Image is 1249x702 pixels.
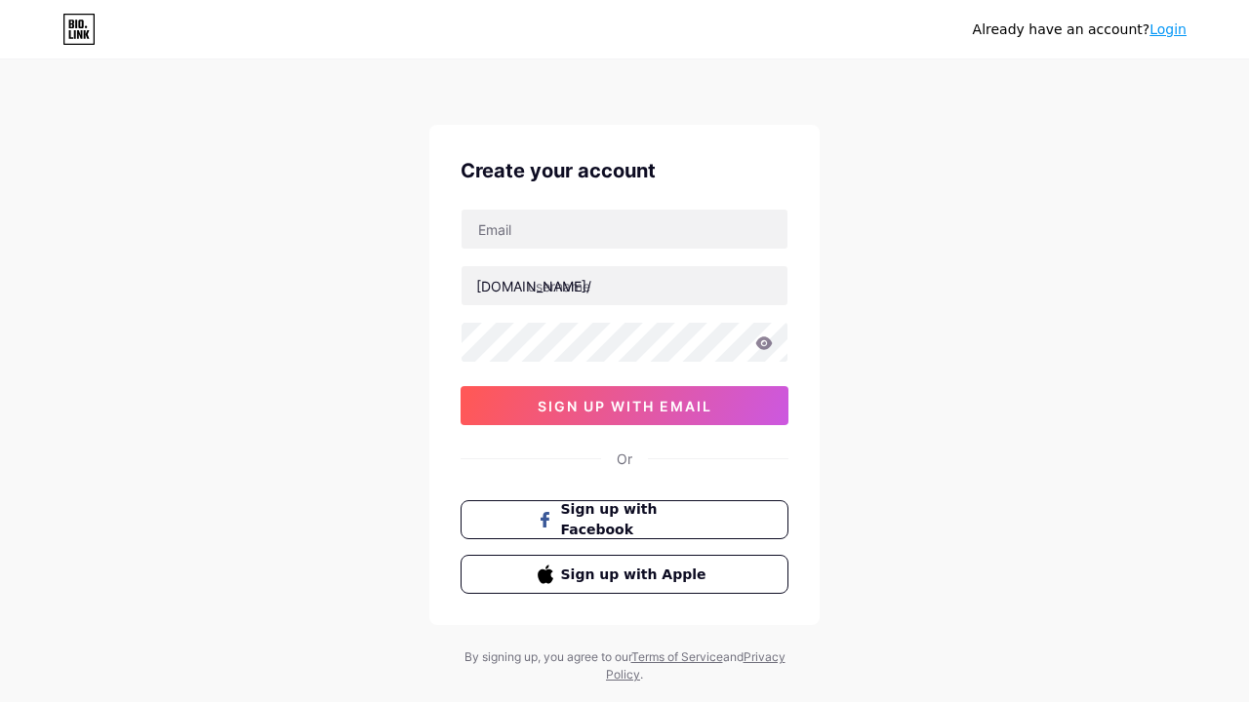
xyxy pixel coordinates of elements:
input: username [462,266,787,305]
a: Login [1149,21,1187,37]
div: Already have an account? [973,19,1187,40]
input: Email [462,210,787,249]
button: Sign up with Facebook [461,500,788,539]
a: Terms of Service [631,649,723,664]
span: Sign up with Facebook [561,499,712,540]
button: sign up with email [461,386,788,425]
button: Sign up with Apple [461,555,788,594]
span: Sign up with Apple [561,565,712,585]
div: [DOMAIN_NAME]/ [476,276,591,296]
div: Or [617,448,632,469]
div: Create your account [461,156,788,185]
span: sign up with email [538,398,712,414]
div: By signing up, you agree to our and . [459,648,790,683]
